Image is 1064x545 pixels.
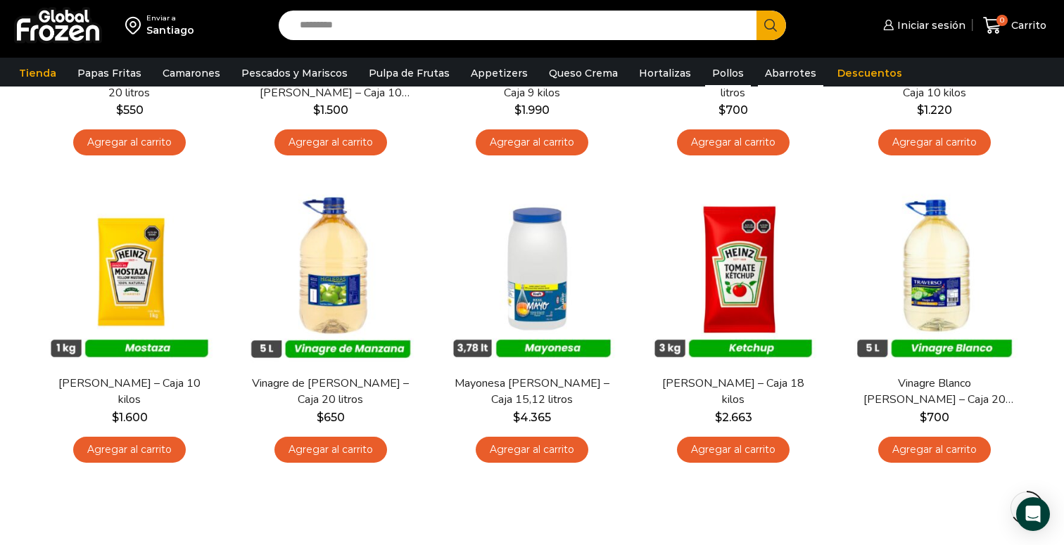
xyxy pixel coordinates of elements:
bdi: 700 [920,411,949,424]
bdi: 1.500 [313,103,348,117]
a: Agregar al carrito: “Vinagre Rosado Traverso - Caja 20 litros” [677,129,790,155]
a: 0 Carrito [980,9,1050,42]
a: Vinagre de [PERSON_NAME] – Caja 20 litros [250,376,412,408]
span: Vista Rápida [859,330,1010,354]
bdi: 2.663 [715,411,752,424]
bdi: 650 [317,411,345,424]
span: 0 [996,15,1008,26]
button: Search button [756,11,786,40]
bdi: 1.220 [917,103,952,117]
a: Hortalizas [632,60,698,86]
bdi: 700 [718,103,748,117]
span: Iniciar sesión [894,18,965,32]
img: address-field-icon.svg [125,13,146,37]
a: Queso Crema [542,60,625,86]
bdi: 1.990 [514,103,550,117]
span: Carrito [1008,18,1046,32]
span: $ [715,411,722,424]
div: Santiago [146,23,194,37]
bdi: 1.600 [112,411,148,424]
a: Descuentos [830,60,909,86]
bdi: 550 [116,103,144,117]
bdi: 4.365 [513,411,551,424]
a: Agregar al carrito: “Vinagre Blanco Traverso - Caja 20 litros” [878,437,991,463]
a: Pollos [705,60,751,86]
a: Agregar al carrito: “Vinagre Blanco Higueras - Caja 20 litros” [73,129,186,155]
span: Vista Rápida [657,330,809,354]
a: Papas Fritas [70,60,148,86]
span: $ [718,103,726,117]
a: Abarrotes [758,60,823,86]
a: [PERSON_NAME] – Caja 10 kilos [49,376,210,408]
a: Agregar al carrito: “Vinagre de Manzana Higueras - Caja 20 litros” [274,437,387,463]
a: Agregar al carrito: “Ají Crema Traverso - Caja 10 kilos” [878,129,991,155]
a: Pescados y Mariscos [234,60,355,86]
a: Camarones [156,60,227,86]
a: Iniciar sesión [880,11,965,39]
a: [PERSON_NAME] – Caja 18 kilos [652,376,814,408]
a: Pulpa de Frutas [362,60,457,86]
a: Vinagre Blanco [PERSON_NAME] – Caja 20 litros [854,376,1015,408]
div: Open Intercom Messenger [1016,497,1050,531]
a: Appetizers [464,60,535,86]
span: $ [317,411,324,424]
span: $ [513,411,520,424]
a: Agregar al carrito: “Ketchup Heinz - Caja 18 kilos” [677,437,790,463]
span: Vista Rápida [255,330,406,354]
span: $ [917,103,924,117]
span: Vista Rápida [53,330,205,354]
a: Agregar al carrito: “Mostaza Heinz - Caja 10 kilos” [73,437,186,463]
span: $ [112,411,119,424]
span: $ [920,411,927,424]
div: Enviar a [146,13,194,23]
span: $ [116,103,123,117]
a: Mayonesa [PERSON_NAME] – Caja 15,12 litros [451,376,613,408]
span: Vista Rápida [456,330,607,354]
a: Agregar al carrito: “Mayonesa Kraft - Caja 15,12 litros” [476,437,588,463]
a: Agregar al carrito: “Salsa Barbacue Traverso - Caja 10 kilos” [274,129,387,155]
a: Tienda [12,60,63,86]
span: $ [313,103,320,117]
a: Agregar al carrito: “Mayonesa Traverso - Caja 9 kilos” [476,129,588,155]
span: $ [514,103,521,117]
